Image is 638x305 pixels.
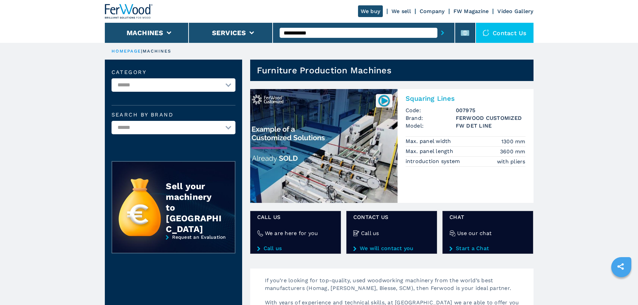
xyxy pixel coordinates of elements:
[112,70,235,75] label: Category
[105,4,153,19] img: Ferwood
[456,122,525,130] h3: FW DET LINE
[377,94,391,107] img: 007975
[353,230,359,236] img: Call us
[257,65,392,76] h1: Furniture Production Machines
[250,89,534,203] a: Squaring Lines FERWOOD CUSTOMIZED FW DET LINE007975Squaring LinesCode:007975Brand:FERWOOD CUSTOMI...
[406,106,456,114] span: Code:
[456,114,525,122] h3: FERWOOD CUSTOMIZED
[392,8,411,14] a: We sell
[476,23,534,43] div: Contact us
[257,245,334,251] a: Call us
[212,29,246,37] button: Services
[112,112,235,118] label: Search by brand
[497,8,533,14] a: Video Gallery
[353,245,430,251] a: We will contact you
[483,29,489,36] img: Contact us
[453,8,489,14] a: FW Magazine
[166,181,221,234] div: Sell your machinery to [GEOGRAPHIC_DATA]
[250,89,398,203] img: Squaring Lines FERWOOD CUSTOMIZED FW DET LINE
[353,213,430,221] span: CONTACT US
[497,158,525,165] em: with pliers
[457,229,492,237] h4: Use our chat
[449,245,526,251] a: Start a Chat
[500,148,525,155] em: 3600 mm
[257,230,263,236] img: We are here for you
[265,229,318,237] h4: We are here for you
[112,49,141,54] a: HOMEPAGE
[257,213,334,221] span: Call us
[127,29,163,37] button: Machines
[406,122,456,130] span: Model:
[361,229,379,237] h4: Call us
[449,213,526,221] span: Chat
[610,275,633,300] iframe: Chat
[406,138,453,145] p: Max. panel width
[112,234,235,258] a: Request an Evaluation
[406,148,455,155] p: Max. panel length
[143,48,171,54] p: machines
[501,138,525,145] em: 1300 mm
[612,258,629,275] a: sharethis
[406,114,456,122] span: Brand:
[406,94,525,102] h2: Squaring Lines
[141,49,142,54] span: |
[449,230,455,236] img: Use our chat
[437,25,448,41] button: submit-button
[258,277,534,299] p: If you’re looking for top-quality, used woodworking machinery from the world’s best manufacturers...
[406,158,462,165] p: introduction system
[358,5,383,17] a: We buy
[456,106,525,114] h3: 007975
[420,8,445,14] a: Company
